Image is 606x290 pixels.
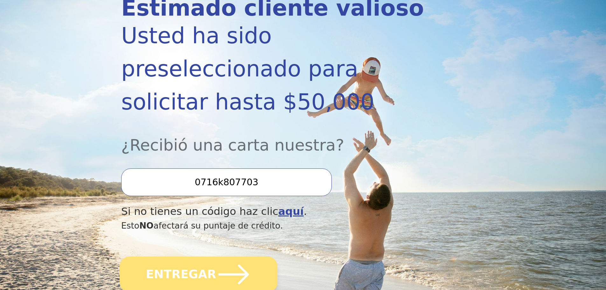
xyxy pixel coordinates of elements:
a: aquí [278,205,304,217]
font: Si no tienes un código haz clic [121,205,278,217]
font: ENTREGAR [146,268,216,281]
font: NO [139,221,154,230]
font: . [304,205,307,217]
font: Usted ha sido preseleccionado para solicitar hasta $50,000 [121,23,374,115]
input: Introduzca su código de oferta: [121,168,332,196]
font: ¿Recibió una carta nuestra? [121,136,344,154]
font: afectará su puntaje de crédito. [153,221,283,230]
font: Esto [121,221,139,230]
